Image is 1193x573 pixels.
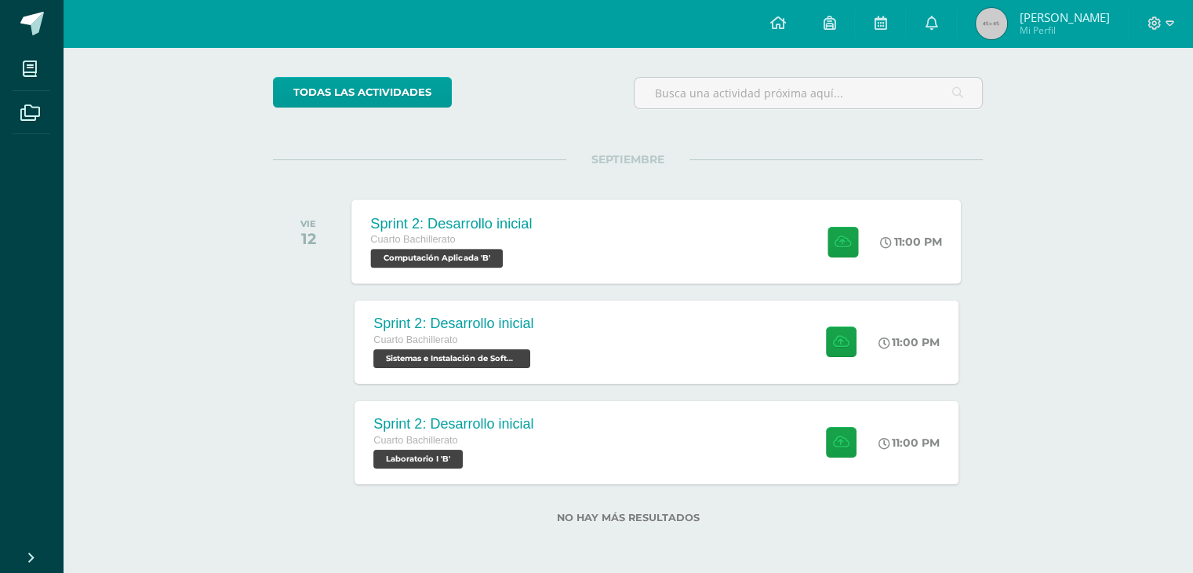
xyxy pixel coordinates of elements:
span: Cuarto Bachillerato [373,435,457,446]
div: 11:00 PM [881,235,943,249]
div: Sprint 2: Desarrollo inicial [373,316,534,332]
div: Sprint 2: Desarrollo inicial [371,215,533,232]
span: Laboratorio I 'B' [373,450,463,469]
label: No hay más resultados [273,512,983,524]
div: 11:00 PM [878,335,940,349]
a: todas las Actividades [273,77,452,108]
span: Mi Perfil [1019,24,1109,37]
span: [PERSON_NAME] [1019,9,1109,25]
div: 11:00 PM [878,436,940,450]
div: VIE [300,218,316,229]
span: Cuarto Bachillerato [371,234,456,245]
img: 45x45 [976,8,1007,39]
input: Busca una actividad próxima aquí... [635,78,982,108]
span: Cuarto Bachillerato [373,334,457,345]
div: Sprint 2: Desarrollo inicial [373,416,533,432]
span: Computación Aplicada 'B' [371,249,504,268]
div: 12 [300,229,316,248]
span: SEPTIEMBRE [566,152,689,166]
span: Sistemas e Instalación de Software 'B' [373,349,530,368]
